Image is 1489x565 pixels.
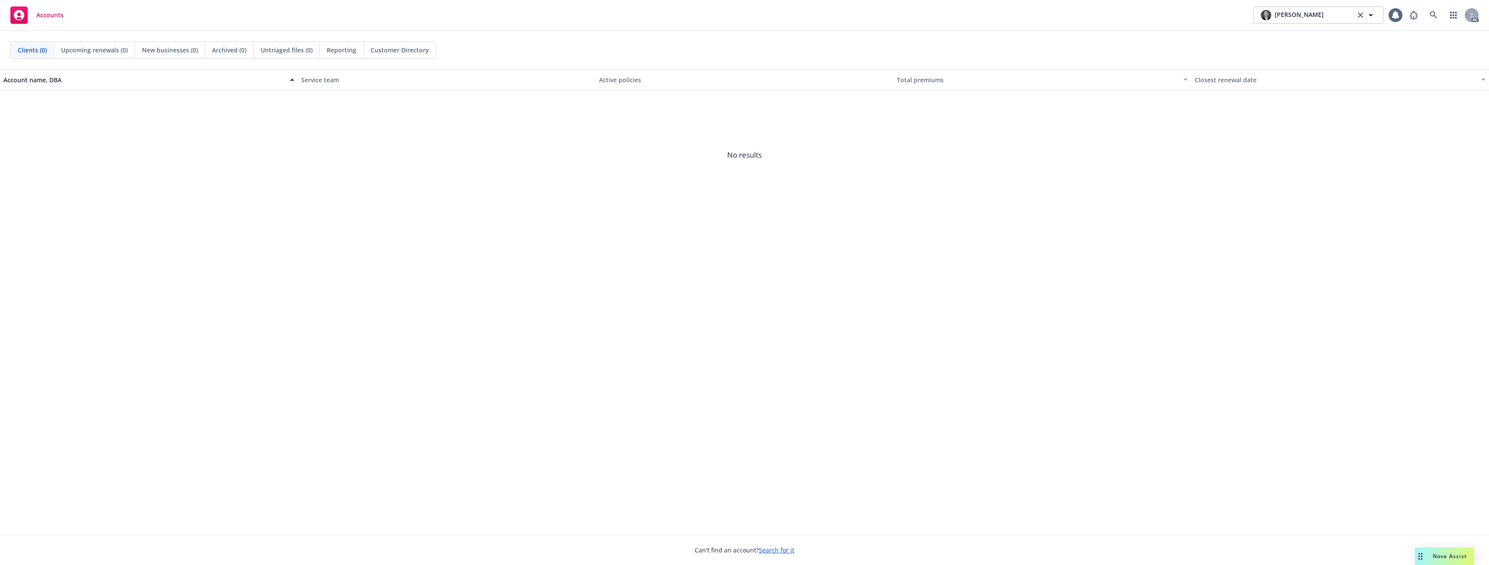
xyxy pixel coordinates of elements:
div: Service team [301,75,592,84]
span: Untriaged files (0) [261,45,313,55]
span: Upcoming renewals (0) [61,45,128,55]
span: Clients (0) [18,45,47,55]
div: Total premiums [897,75,1178,84]
button: photo[PERSON_NAME]clear selection [1254,6,1383,24]
span: Customer Directory [371,45,429,55]
a: Switch app [1445,6,1462,24]
button: Total premiums [893,69,1191,90]
span: Nova Assist [1433,552,1467,560]
span: [PERSON_NAME] [1275,10,1324,20]
div: Account name, DBA [3,75,285,84]
span: Accounts [36,12,64,19]
span: Reporting [327,45,356,55]
div: Closest renewal date [1195,75,1476,84]
button: Nova Assist [1415,548,1474,565]
a: clear selection [1355,10,1366,20]
button: Service team [298,69,596,90]
span: Can't find an account? [695,546,794,555]
a: Search [1425,6,1442,24]
a: Accounts [7,3,67,27]
a: Search for it [759,546,794,554]
button: Closest renewal date [1191,69,1489,90]
button: Active policies [596,69,893,90]
img: photo [1261,10,1271,20]
div: Drag to move [1415,548,1426,565]
span: New businesses (0) [142,45,198,55]
div: Active policies [599,75,890,84]
a: Report a Bug [1405,6,1422,24]
span: Archived (0) [212,45,246,55]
